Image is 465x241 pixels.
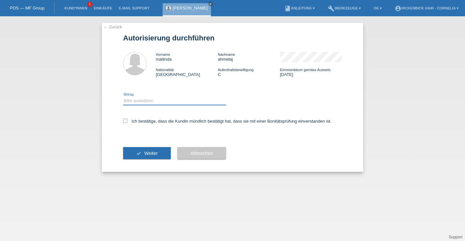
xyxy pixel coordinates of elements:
[280,67,342,77] div: [DATE]
[123,34,342,42] h1: Autorisierung durchführen
[156,52,218,62] div: mailinda
[144,151,158,156] span: Weiter
[328,5,334,12] i: build
[325,6,364,10] a: buildWerkzeuge ▾
[449,235,462,239] a: Support
[156,53,170,56] span: Vorname
[284,5,291,12] i: book
[116,6,153,10] a: E-Mail Support
[104,24,122,29] a: ← Zurück
[156,67,218,77] div: [GEOGRAPHIC_DATA]
[280,68,330,72] span: Einreisedatum gemäss Ausweis
[123,147,171,159] button: check Weiter
[190,151,213,156] span: Abbrechen
[87,2,92,7] span: 1
[218,68,253,72] span: Aufenthaltsbewilligung
[90,6,115,10] a: Einkäufe
[156,68,174,72] span: Nationalität
[218,52,280,62] div: ahmetaj
[371,6,385,10] a: DE ▾
[61,6,90,10] a: Kund*innen
[218,53,235,56] span: Nachname
[209,2,212,6] i: close
[395,5,401,12] i: account_circle
[208,2,213,6] a: close
[10,6,44,10] a: POS — MF Group
[392,6,462,10] a: account_circleHickenbick Hair - Cornelia ▾
[136,151,141,156] i: check
[218,67,280,77] div: C
[177,147,226,159] button: Abbrechen
[173,6,208,10] a: [PERSON_NAME]
[281,6,318,10] a: bookAnleitung ▾
[123,119,331,124] label: Ich bestätige, dass die Kundin mündlich bestätigt hat, dass sie mit einer Bonitätsprüfung einvers...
